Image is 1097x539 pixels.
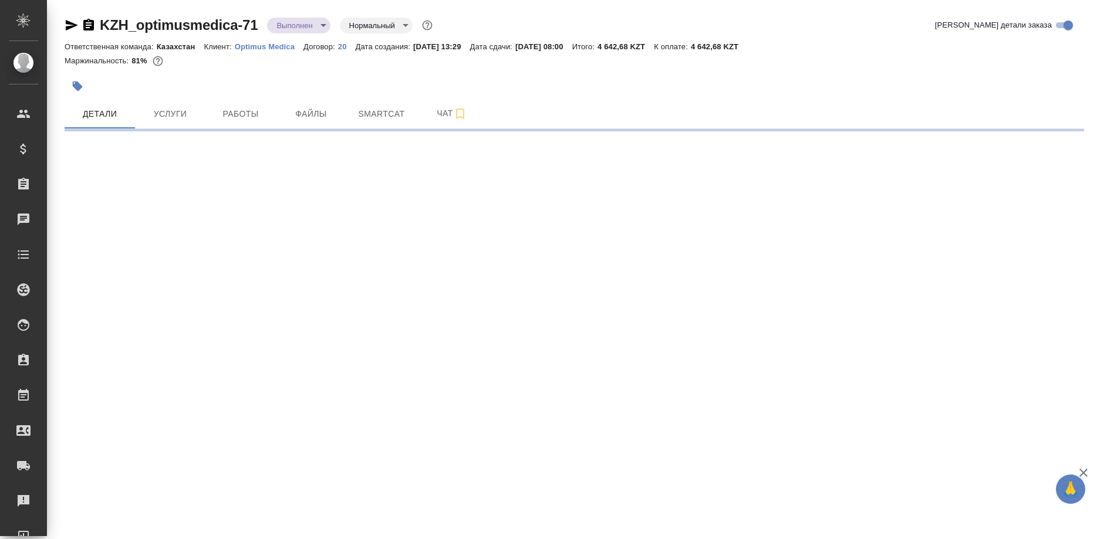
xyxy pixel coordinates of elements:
span: Услуги [142,107,198,121]
a: KZH_optimusmedica-71 [100,17,258,33]
div: Выполнен [267,18,330,33]
span: Работы [212,107,269,121]
button: Доп статусы указывают на важность/срочность заказа [420,18,435,33]
p: Клиент: [204,42,234,51]
span: Чат [424,106,480,121]
p: 81% [131,56,150,65]
button: Добавить тэг [65,73,90,99]
p: Ответственная команда: [65,42,157,51]
p: Маржинальность: [65,56,131,65]
p: Дата сдачи: [470,42,515,51]
p: Итого: [572,42,598,51]
p: 4 642,68 KZT [598,42,654,51]
p: [DATE] 13:29 [413,42,470,51]
button: Нормальный [346,21,399,30]
p: 4 642,68 KZT [691,42,747,51]
button: 117.20 RUB; [150,53,166,69]
button: Скопировать ссылку [82,18,96,32]
p: Дата создания: [356,42,413,51]
button: 🙏 [1056,474,1085,504]
p: Optimus Medica [235,42,303,51]
button: Скопировать ссылку для ЯМессенджера [65,18,79,32]
span: Детали [72,107,128,121]
svg: Подписаться [453,107,467,121]
button: Выполнен [273,21,316,30]
p: К оплате: [654,42,691,51]
p: Договор: [303,42,338,51]
a: 20 [338,41,356,51]
p: [DATE] 08:00 [515,42,572,51]
p: Казахстан [157,42,204,51]
p: 20 [338,42,356,51]
a: Optimus Medica [235,41,303,51]
span: [PERSON_NAME] детали заказа [935,19,1052,31]
span: Файлы [283,107,339,121]
div: Выполнен [340,18,413,33]
span: Smartcat [353,107,410,121]
span: 🙏 [1061,477,1081,501]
